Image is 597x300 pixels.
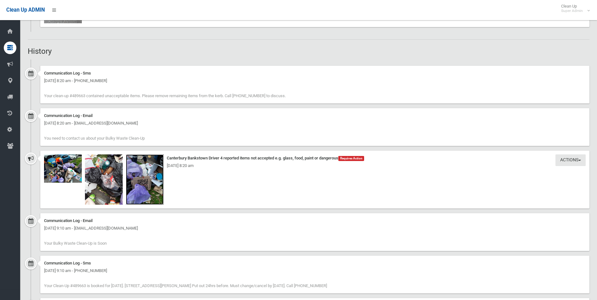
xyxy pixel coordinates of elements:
div: Communication Log - Sms [44,259,586,267]
div: [DATE] 8:20 am - [PHONE_NUMBER] [44,77,586,85]
div: [DATE] 8:20 am - [EMAIL_ADDRESS][DOMAIN_NAME] [44,119,586,127]
span: Clean Up [558,4,589,13]
div: [DATE] 9:10 am - [EMAIL_ADDRESS][DOMAIN_NAME] [44,225,586,232]
img: 2025-10-0908.19.452031389978782930999.jpg [85,154,123,205]
h2: History [28,47,589,55]
span: Clean Up ADMIN [6,7,45,13]
div: Communication Log - Email [44,217,586,225]
div: Canterbury Bankstown Driver 4 reported items not accepted e.g. glass, food, paint or dangerous [44,154,586,162]
span: Requires Action [338,156,364,161]
div: [DATE] 8:20 am [44,162,586,169]
button: Actions [555,154,586,166]
div: Communication Log - Sms [44,69,586,77]
img: 2025-10-0908.19.594436750048227123903.jpg [126,154,164,205]
span: Your clean-up #489663 contained unacceptable items. Please remove remaining items from the kerb. ... [44,93,286,98]
div: Communication Log - Email [44,112,586,119]
span: You need to contact us about your Bulky Waste Clean-Up [44,136,145,141]
img: 2025-10-0908.19.16496352505617360382.jpg [44,154,82,183]
span: Your Bulky Waste Clean-Up is Soon [44,241,107,246]
span: Your Clean-Up #489663 is booked for [DATE]. [STREET_ADDRESS][PERSON_NAME] Put out 24hrs before. M... [44,283,327,288]
div: [DATE] 9:10 am - [PHONE_NUMBER] [44,267,586,275]
small: Super Admin [561,8,583,13]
